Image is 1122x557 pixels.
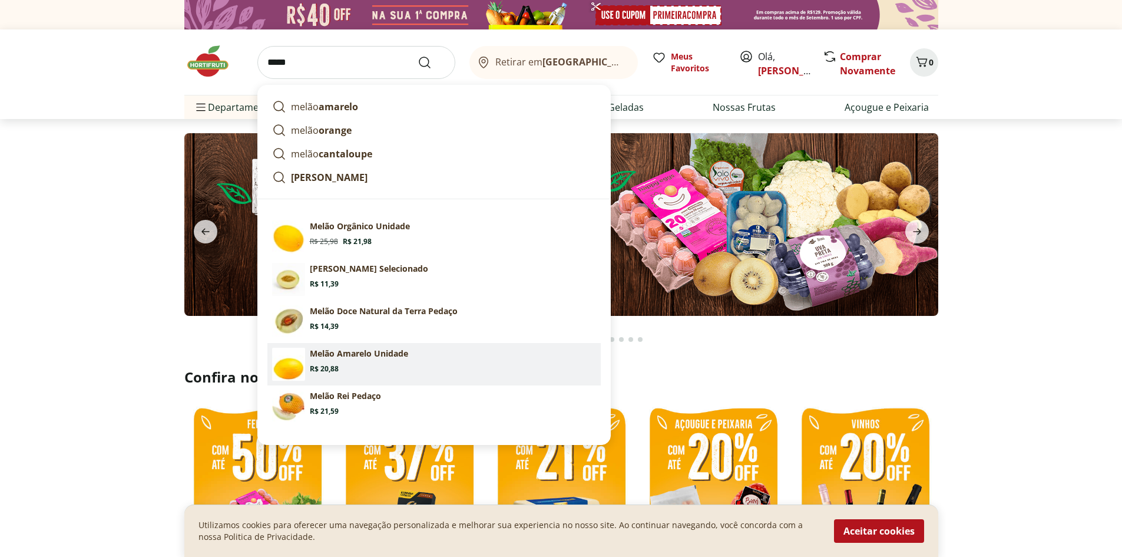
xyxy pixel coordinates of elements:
span: R$ 21,98 [343,237,372,246]
button: Retirar em[GEOGRAPHIC_DATA]/[GEOGRAPHIC_DATA] [469,46,638,79]
a: Melão Amarelo Selecionado[PERSON_NAME] SelecionadoR$ 11,39 [267,258,601,301]
strong: [PERSON_NAME] [291,171,368,184]
p: Melão Rei Pedaço [310,390,381,402]
a: Comprar Novamente [840,50,895,77]
button: Go to page 16 from fs-carousel [626,325,636,354]
button: next [896,220,938,243]
strong: amarelo [319,100,358,113]
a: melãocantaloupe [267,142,601,166]
button: Go to page 17 from fs-carousel [636,325,645,354]
span: Olá, [758,50,810,78]
b: [GEOGRAPHIC_DATA]/[GEOGRAPHIC_DATA] [542,55,741,68]
span: R$ 20,88 [310,364,339,374]
strong: orange [319,124,352,137]
span: R$ 14,39 [310,322,339,331]
button: Aceitar cookies [834,519,924,543]
a: Açougue e Peixaria [845,100,929,114]
img: Melão Rei Pedaço [272,390,305,423]
span: Retirar em [495,57,625,67]
a: PrincipalMelão Orgânico UnidadeR$ 25,98R$ 21,98 [267,216,601,258]
button: previous [184,220,227,243]
span: Meus Favoritos [671,51,725,74]
a: [PERSON_NAME] [758,64,835,77]
button: Carrinho [910,48,938,77]
p: Utilizamos cookies para oferecer uma navegação personalizada e melhorar sua experiencia no nosso ... [198,519,820,543]
img: Melão Doce Natural da Terra Pedaço [272,305,305,338]
a: Meus Favoritos [652,51,725,74]
p: Melão Orgânico Unidade [310,220,410,232]
p: melão [291,147,372,161]
a: Melão Rei PedaçoMelão Rei PedaçoR$ 21,59 [267,385,601,428]
img: Hortifruti [184,44,243,79]
strong: cantaloupe [319,147,372,160]
p: melão [291,123,352,137]
button: Submit Search [418,55,446,70]
span: R$ 11,39 [310,279,339,289]
a: Nossas Frutas [713,100,776,114]
span: R$ 25,98 [310,237,338,246]
p: melão [291,100,358,114]
button: Go to page 15 from fs-carousel [617,325,626,354]
p: Melão Amarelo Unidade [310,348,408,360]
p: [PERSON_NAME] Selecionado [310,263,428,275]
a: [PERSON_NAME] [267,166,601,189]
a: melãoamarelo [267,95,601,118]
img: Melão Amarelo Unidade [272,348,305,381]
button: Go to page 14 from fs-carousel [607,325,617,354]
button: Menu [194,93,208,121]
a: Melão Amarelo UnidadeMelão Amarelo UnidadeR$ 20,88 [267,343,601,385]
input: search [257,46,455,79]
a: Melão Doce Natural da Terra PedaçoMelão Doce Natural da Terra PedaçoR$ 14,39 [267,301,601,343]
span: 0 [929,57,934,68]
img: Principal [272,220,305,253]
span: R$ 21,59 [310,407,339,416]
h2: Confira nossos descontos exclusivos [184,368,938,387]
img: Melão Amarelo Selecionado [272,263,305,296]
p: Melão Doce Natural da Terra Pedaço [310,305,458,317]
span: Departamentos [194,93,279,121]
a: melãoorange [267,118,601,142]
